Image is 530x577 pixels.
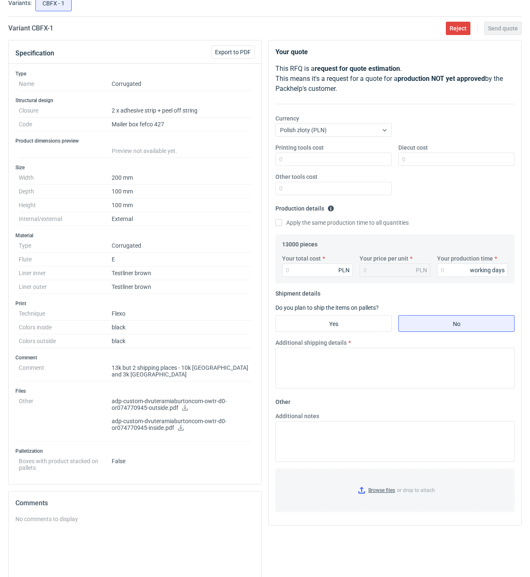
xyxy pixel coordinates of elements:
dt: Depth [19,185,112,198]
label: No [398,315,515,332]
dd: 200 mm [112,171,251,185]
dd: False [112,454,251,471]
label: Apply the same production time to all quantities [275,218,409,227]
h3: Palletization [15,448,255,454]
legend: Shipment details [275,287,320,297]
label: or drop to attach [276,469,514,512]
label: Do you plan to ship the items on pallets? [275,304,379,311]
h3: Files [15,388,255,394]
legend: Production details [275,202,334,212]
dt: Width [19,171,112,185]
span: Reject [450,25,467,31]
span: Preview not available yet. [112,148,177,154]
button: Specification [15,43,54,63]
dt: Internal/external [19,212,112,226]
dd: black [112,321,251,334]
dt: Flute [19,253,112,266]
strong: production NOT yet approved [397,75,485,83]
dt: Liner inner [19,266,112,280]
dt: Type [19,239,112,253]
dt: Colors outside [19,334,112,348]
dt: Comment [19,361,112,381]
div: PLN [416,266,427,274]
div: working days [470,266,505,274]
dt: Liner outer [19,280,112,294]
input: 0 [282,263,353,277]
label: Printing tools cost [275,143,324,152]
label: Diecut cost [398,143,428,152]
input: 0 [398,153,515,166]
h2: Comments [15,498,255,508]
dd: Flexo [112,307,251,321]
dt: Height [19,198,112,212]
label: Your price per unit [360,254,408,263]
p: adp-custom-dvuteramiaburtoncom-owtr-d0-or074770945-inside.pdf [112,418,251,432]
dd: 2 x adhesive strip + peel off string [112,104,251,118]
dd: Testliner brown [112,266,251,280]
h3: Material [15,232,255,239]
span: Send quote [488,25,518,31]
dd: black [112,334,251,348]
input: 0 [275,182,392,195]
dt: Boxes with product stacked on pallets [19,454,112,471]
dt: Closure [19,104,112,118]
label: Your production time [437,254,493,263]
dd: Mailer box fefco 427 [112,118,251,131]
label: Your total cost [282,254,321,263]
dd: 100 mm [112,198,251,212]
h3: Comment [15,354,255,361]
dd: Testliner brown [112,280,251,294]
div: PLN [338,266,350,274]
h3: Type [15,70,255,77]
label: Additional notes [275,412,319,420]
p: This RFQ is a . This means it's a request for a quote for a by the Packhelp's customer. [275,64,515,94]
dt: Other [19,394,112,442]
dd: 13k but 2 shipping places - 10k [GEOGRAPHIC_DATA] and 3k [GEOGRAPHIC_DATA] [112,361,251,381]
dt: Name [19,77,112,91]
div: No comments to display [15,515,255,523]
h3: Product dimensions preview [15,138,255,144]
dt: Technique [19,307,112,321]
button: Reject [446,22,470,35]
label: Yes [275,315,392,332]
dd: E [112,253,251,266]
dd: Corrugated [112,239,251,253]
label: Additional shipping details [275,339,347,347]
h3: Size [15,164,255,171]
strong: request for quote estimation [315,65,400,73]
legend: 13000 pieces [282,238,317,248]
span: Polish złoty (PLN) [280,127,327,133]
h3: Print [15,300,255,307]
strong: Your quote [275,48,308,56]
button: Export to PDF [211,45,255,59]
input: 0 [275,153,392,166]
dd: 100 mm [112,185,251,198]
dt: Code [19,118,112,131]
span: Export to PDF [215,49,251,55]
h2: Variant CBFX - 1 [8,23,53,33]
legend: Other [275,395,290,405]
dd: External [112,212,251,226]
h3: Structural design [15,97,255,104]
label: Currency [275,114,299,123]
label: Other tools cost [275,173,317,181]
dt: Colors inside [19,321,112,334]
button: Send quote [484,22,522,35]
input: 0 [437,263,508,277]
dd: Corrugated [112,77,251,91]
p: adp-custom-dvuteramiaburtoncom-owtr-d0-or074770945-outside.pdf [112,398,251,412]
